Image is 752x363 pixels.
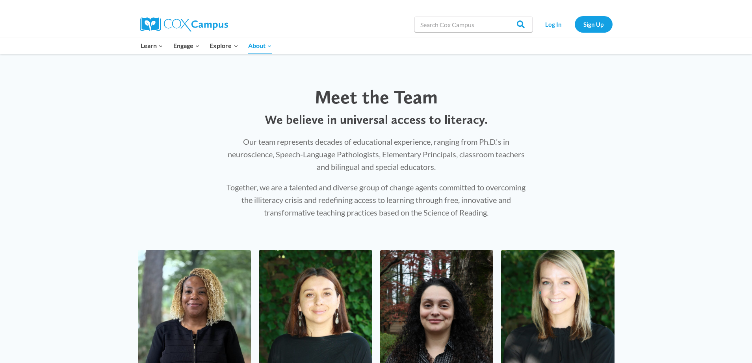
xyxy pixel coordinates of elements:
span: About [248,41,272,51]
span: Explore [210,41,238,51]
span: Meet the Team [315,85,438,108]
input: Search Cox Campus [414,17,533,32]
p: Our team represents decades of educational experience, ranging from Ph.D.'s in neuroscience, Spee... [224,135,529,173]
p: We believe in universal access to literacy. [224,112,529,127]
span: Learn [141,41,163,51]
a: Sign Up [575,16,613,32]
img: Cox Campus [140,17,228,31]
span: Engage [173,41,200,51]
a: Log In [537,16,571,32]
nav: Secondary Navigation [537,16,613,32]
p: Together, we are a talented and diverse group of change agents committed to overcoming the illite... [224,181,529,219]
nav: Primary Navigation [136,37,277,54]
